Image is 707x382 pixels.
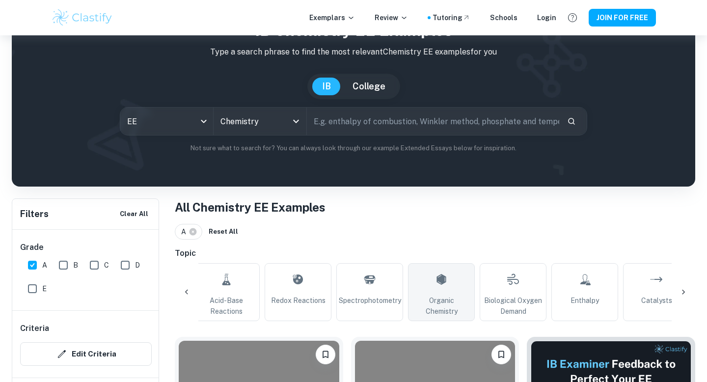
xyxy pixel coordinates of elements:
span: Biological Oxygen Demand [484,295,542,317]
div: A [175,224,202,240]
button: Please log in to bookmark exemplars [316,345,335,364]
h6: Criteria [20,323,49,334]
button: IB [312,78,341,95]
a: Tutoring [433,12,470,23]
h1: All Chemistry EE Examples [175,198,695,216]
button: Open [289,114,303,128]
button: Please log in to bookmark exemplars [491,345,511,364]
a: Login [537,12,556,23]
span: A [42,260,47,271]
span: B [73,260,78,271]
p: Review [375,12,408,23]
span: D [135,260,140,271]
span: C [104,260,109,271]
p: Not sure what to search for? You can always look through our example Extended Essays below for in... [20,143,687,153]
span: Catalysts [641,295,672,306]
button: JOIN FOR FREE [589,9,656,27]
button: Clear All [117,207,151,221]
button: Reset All [206,224,241,239]
h6: Grade [20,242,152,253]
h6: Topic [175,247,695,259]
h6: Filters [20,207,49,221]
div: EE [120,108,213,135]
span: Enthalpy [571,295,599,306]
p: Exemplars [309,12,355,23]
span: E [42,283,47,294]
button: Help and Feedback [564,9,581,26]
span: Acid-Base Reactions [197,295,255,317]
button: College [343,78,395,95]
button: Search [563,113,580,130]
span: Organic Chemistry [412,295,470,317]
span: Redox Reactions [271,295,326,306]
span: Spectrophotometry [339,295,401,306]
p: Type a search phrase to find the most relevant Chemistry EE examples for you [20,46,687,58]
a: Schools [490,12,517,23]
img: Clastify logo [51,8,113,27]
span: A [181,226,190,237]
button: Edit Criteria [20,342,152,366]
input: E.g. enthalpy of combustion, Winkler method, phosphate and temperature... [307,108,559,135]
